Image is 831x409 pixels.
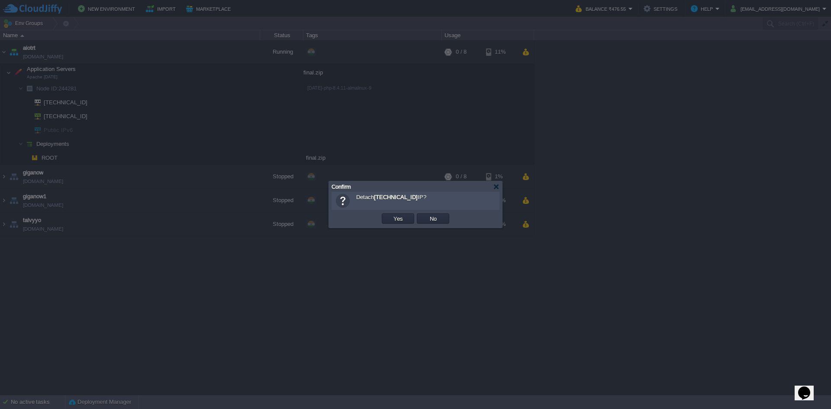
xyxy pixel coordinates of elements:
span: Detach IP? [356,194,426,200]
span: Confirm [332,184,351,190]
b: [TECHNICAL_ID] [374,194,418,200]
iframe: chat widget [795,374,822,400]
button: Yes [391,215,406,222]
button: No [427,215,439,222]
